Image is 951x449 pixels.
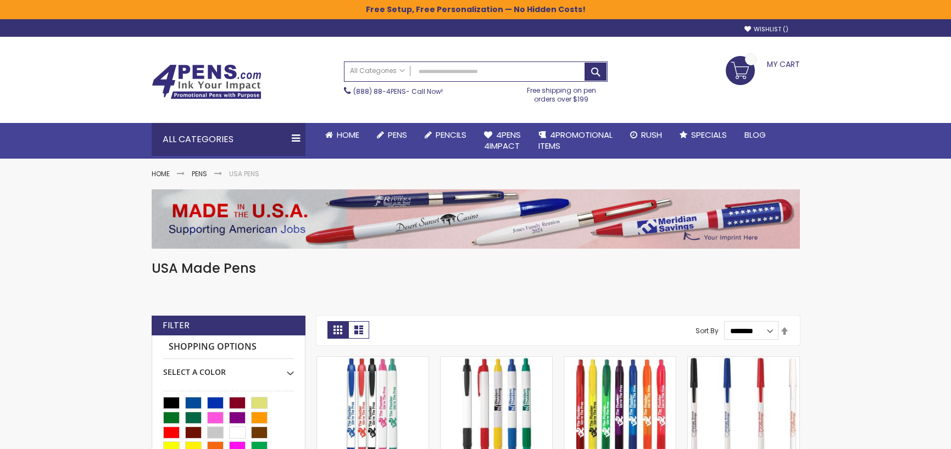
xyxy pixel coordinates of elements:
a: Monarch Ballpoint Wide Body Pen [317,356,429,366]
a: Monarch-G Grip Wide Click Ballpoint Pen - White Body [441,356,552,366]
img: USA Pens [152,189,800,249]
a: 4PROMOTIONALITEMS [530,123,621,159]
span: 4Pens 4impact [484,129,521,151]
a: Pens [368,123,416,147]
span: Specials [691,129,727,141]
img: 4Pens Custom Pens and Promotional Products [152,64,262,99]
span: 4PROMOTIONAL ITEMS [538,129,613,151]
a: Home [152,169,170,178]
div: All Categories [152,123,305,156]
span: Rush [641,129,662,141]
a: 4Pens4impact [475,123,530,159]
a: (888) 88-4PENS [353,87,406,96]
strong: Filter [163,319,190,332]
span: Blog [744,129,766,141]
span: - Call Now! [353,87,443,96]
div: Select A Color [163,359,294,378]
a: Monarch-T Translucent Wide Click Ballpoint Pen [564,356,676,366]
div: Free shipping on pen orders over $199 [515,82,608,104]
strong: Grid [327,321,348,339]
span: Home [337,129,359,141]
strong: USA Pens [229,169,259,178]
a: Pens [192,169,207,178]
a: All Categories [344,62,410,80]
span: Pens [388,129,407,141]
a: Blog [736,123,775,147]
a: Wishlist [744,25,788,33]
a: Promotional Twister Stick Plastic Ballpoint Pen [688,356,799,366]
h1: USA Made Pens [152,260,800,277]
strong: Shopping Options [163,335,294,359]
a: Home [316,123,368,147]
a: Specials [671,123,736,147]
a: Rush [621,123,671,147]
label: Sort By [696,326,719,335]
span: All Categories [350,66,405,75]
a: Pencils [416,123,475,147]
span: Pencils [436,129,466,141]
